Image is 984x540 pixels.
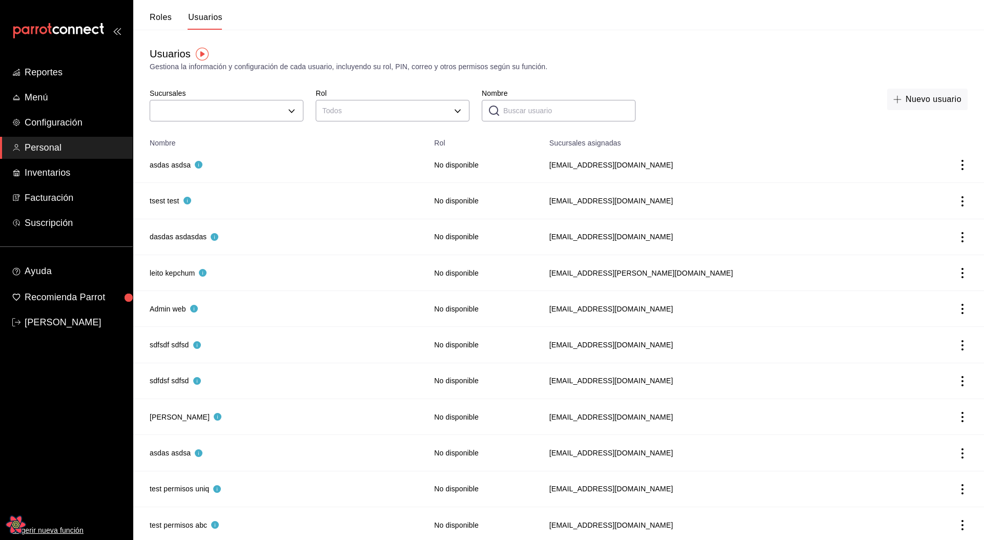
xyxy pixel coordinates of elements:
span: [EMAIL_ADDRESS][DOMAIN_NAME] [549,484,900,494]
button: Este usuario tiene múltiples pines. Haz clic para revisar [150,160,202,170]
span: Recomienda Parrot [25,290,125,304]
button: Este usuario tiene múltiples pines. Haz clic para revisar [150,304,198,314]
button: actions [957,268,968,278]
label: Sucursales [150,90,303,97]
div: Gestiona la información y configuración de cada usuario, incluyendo su rol, PIN, correo y otros p... [150,61,968,72]
th: Nombre [133,133,428,147]
span: [EMAIL_ADDRESS][DOMAIN_NAME] [549,412,900,422]
button: actions [957,232,968,242]
div: navigation tabs [150,12,222,30]
label: Rol [316,90,469,97]
span: Sugerir nueva función [12,525,125,536]
button: actions [957,196,968,206]
button: Nuevo usuario [887,89,968,110]
button: Usuarios [188,12,222,30]
button: Este usuario tiene múltiples pines. Haz clic para revisar [150,268,207,278]
span: [EMAIL_ADDRESS][DOMAIN_NAME] [549,232,900,242]
button: Este usuario tiene múltiples pines. Haz clic para revisar [150,448,202,458]
span: [EMAIL_ADDRESS][DOMAIN_NAME] [549,160,900,170]
div: Usuarios [150,46,191,61]
td: No disponible [428,471,543,507]
button: open_drawer_menu [113,27,121,35]
label: Nombre [482,90,635,97]
span: Menú [25,91,125,105]
button: Este usuario tiene múltiples pines. Haz clic para revisar [150,232,218,242]
span: Personal [25,141,125,155]
td: No disponible [428,291,543,327]
span: Facturación [25,191,125,205]
span: [EMAIL_ADDRESS][DOMAIN_NAME] [549,340,900,350]
td: No disponible [428,183,543,219]
span: [EMAIL_ADDRESS][DOMAIN_NAME] [549,196,900,206]
button: Este usuario tiene múltiples pines. Haz clic para revisar [150,340,201,350]
div: Todos [316,100,469,121]
button: Este usuario tiene múltiples pines. Haz clic para revisar [150,412,221,422]
button: actions [957,412,968,422]
button: Este usuario tiene múltiples pines. Haz clic para revisar [150,484,221,494]
span: [EMAIL_ADDRESS][PERSON_NAME][DOMAIN_NAME] [549,268,900,278]
span: [EMAIL_ADDRESS][DOMAIN_NAME] [549,520,900,530]
th: Rol [428,133,543,147]
span: Reportes [25,66,125,79]
button: Open React Query Devtools [6,514,26,535]
td: No disponible [428,147,543,183]
td: No disponible [428,363,543,399]
button: Roles [150,12,172,30]
button: actions [957,304,968,314]
span: Inventarios [25,166,125,180]
span: [EMAIL_ADDRESS][DOMAIN_NAME] [549,376,900,386]
span: Configuración [25,116,125,130]
td: No disponible [428,219,543,255]
td: No disponible [428,435,543,471]
span: [EMAIL_ADDRESS][DOMAIN_NAME] [549,448,900,458]
img: Tooltip marker [196,48,209,60]
button: actions [957,376,968,386]
button: actions [957,448,968,459]
button: Este usuario tiene múltiples pines. Haz clic para revisar [150,376,201,386]
input: Buscar usuario [503,100,635,121]
button: Este usuario tiene múltiples pines. Haz clic para revisar [150,196,191,206]
button: actions [957,520,968,530]
span: Ayuda [25,263,125,280]
button: actions [957,484,968,494]
button: Este usuario tiene múltiples pines. Haz clic para revisar [150,520,219,530]
button: actions [957,160,968,170]
span: [PERSON_NAME] [25,316,125,329]
td: No disponible [428,399,543,435]
td: No disponible [428,255,543,290]
span: [EMAIL_ADDRESS][DOMAIN_NAME] [549,304,900,314]
button: actions [957,340,968,350]
span: Suscripción [25,216,125,230]
td: No disponible [428,327,543,363]
th: Sucursales asignadas [543,133,913,147]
